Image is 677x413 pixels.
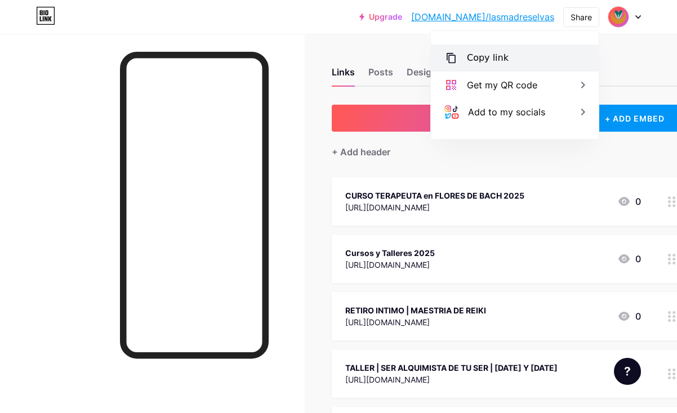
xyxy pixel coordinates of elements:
[411,10,554,24] a: [DOMAIN_NAME]/lasmadreselvas
[608,6,629,28] img: lasmadreselvas
[368,65,393,86] div: Posts
[332,105,580,132] button: + ADD LINK
[345,190,524,201] div: CURSO TERAPEUTA en FLORES DE BACH 2025
[332,65,355,86] div: Links
[617,309,641,323] div: 0
[345,374,558,385] div: [URL][DOMAIN_NAME]
[617,252,641,266] div: 0
[407,65,437,86] div: Design
[617,195,641,208] div: 0
[332,145,390,159] div: + Add header
[345,362,558,374] div: TALLER | SER ALQUIMISTA DE TU SER | [DATE] Y [DATE]
[345,259,435,271] div: [URL][DOMAIN_NAME]
[345,316,486,328] div: [URL][DOMAIN_NAME]
[345,201,524,213] div: [URL][DOMAIN_NAME]
[571,11,592,23] div: Share
[359,12,402,21] a: Upgrade
[345,247,435,259] div: Cursos y Talleres 2025
[345,304,486,316] div: RETIRO INTIMO | MAESTRIA DE REIKI
[467,78,537,92] div: Get my QR code
[467,51,509,65] div: Copy link
[468,105,545,119] div: Add to my socials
